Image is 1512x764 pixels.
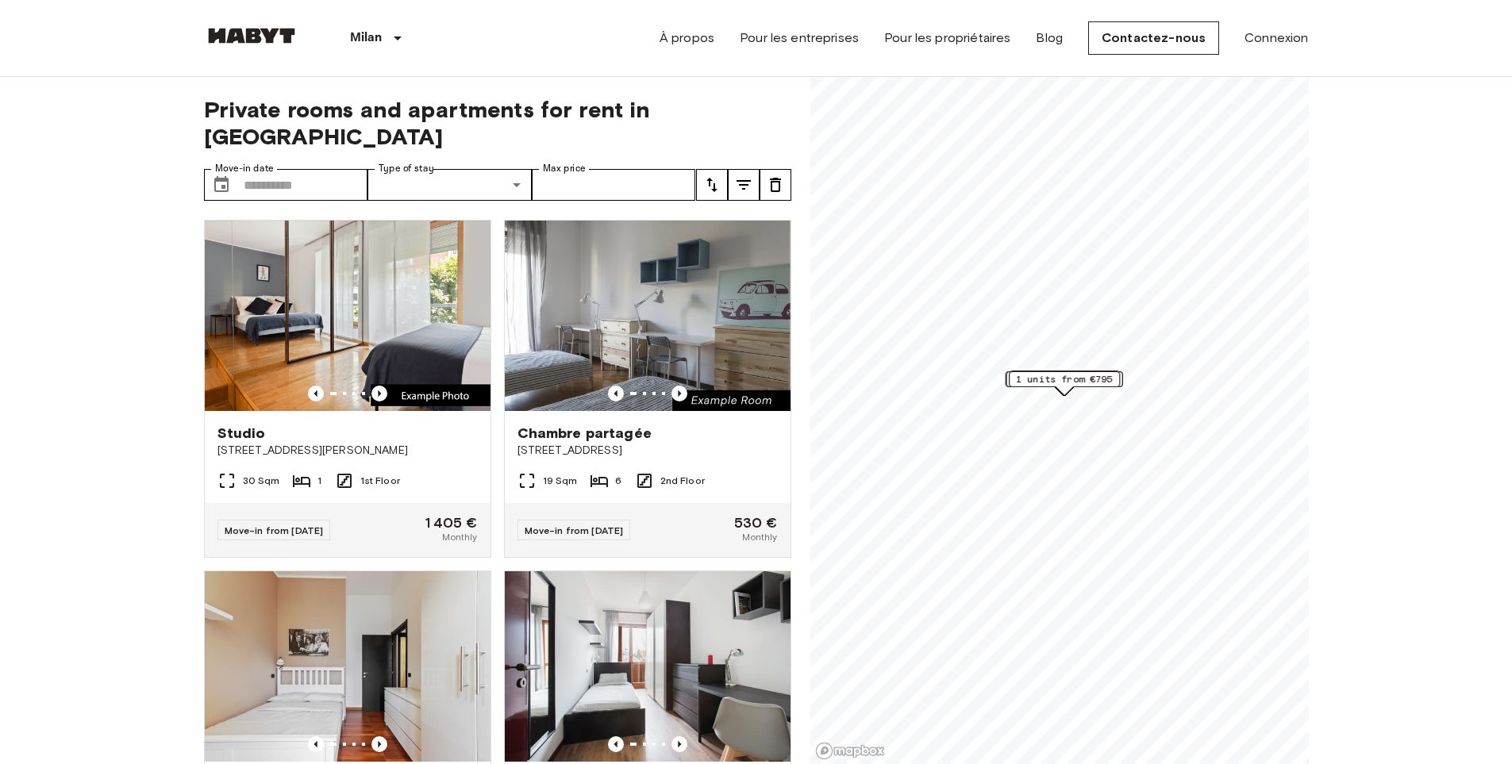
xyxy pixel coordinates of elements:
[425,516,477,530] span: 1 405 €
[615,474,621,488] span: 6
[1005,371,1121,396] div: Map marker
[204,28,299,44] img: Habyt
[206,169,237,201] button: Choose date
[371,386,387,401] button: Previous image
[660,29,714,48] a: À propos
[671,386,687,401] button: Previous image
[204,96,791,150] span: Private rooms and apartments for rent in [GEOGRAPHIC_DATA]
[1245,29,1308,48] a: Connexion
[760,169,791,201] button: tune
[543,162,586,175] label: Max price
[360,474,400,488] span: 1st Floor
[660,474,705,488] span: 2nd Floor
[225,524,324,536] span: Move-in from [DATE]
[204,220,491,558] a: Marketing picture of unit IT-14-001-002-01HPrevious imagePrevious imageStudio[STREET_ADDRESS][PER...
[215,162,274,175] label: Move-in date
[740,29,859,48] a: Pour les entreprises
[308,736,324,752] button: Previous image
[217,443,478,459] span: [STREET_ADDRESS][PERSON_NAME]
[371,736,387,752] button: Previous image
[1036,29,1063,48] a: Blog
[1009,371,1120,396] div: Map marker
[243,474,280,488] span: 30 Sqm
[543,474,578,488] span: 19 Sqm
[505,571,791,762] img: Marketing picture of unit IT-14-034-001-05H
[205,571,491,762] img: Marketing picture of unit IT-14-045-001-03H
[884,29,1010,48] a: Pour les propriétaires
[1009,370,1120,395] div: Map marker
[1088,21,1219,55] a: Contactez-nous
[350,29,383,48] p: Milan
[317,474,321,488] span: 1
[217,424,266,443] span: Studio
[517,443,778,459] span: [STREET_ADDRESS]
[442,530,477,544] span: Monthly
[608,736,624,752] button: Previous image
[308,386,324,401] button: Previous image
[379,162,434,175] label: Type of stay
[525,524,624,536] span: Move-in from [DATE]
[608,386,624,401] button: Previous image
[1016,372,1113,386] span: 1 units from €795
[734,516,778,530] span: 530 €
[671,736,687,752] button: Previous image
[696,169,728,201] button: tune
[505,221,791,411] img: Marketing picture of unit IT-14-029-003-04H
[1006,371,1122,396] div: Map marker
[742,530,777,544] span: Monthly
[504,220,791,558] a: Marketing picture of unit IT-14-029-003-04HPrevious imagePrevious imageChambre partagée[STREET_AD...
[517,424,652,443] span: Chambre partagée
[728,169,760,201] button: tune
[815,742,885,760] a: Mapbox logo
[205,221,491,411] img: Marketing picture of unit IT-14-001-002-01H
